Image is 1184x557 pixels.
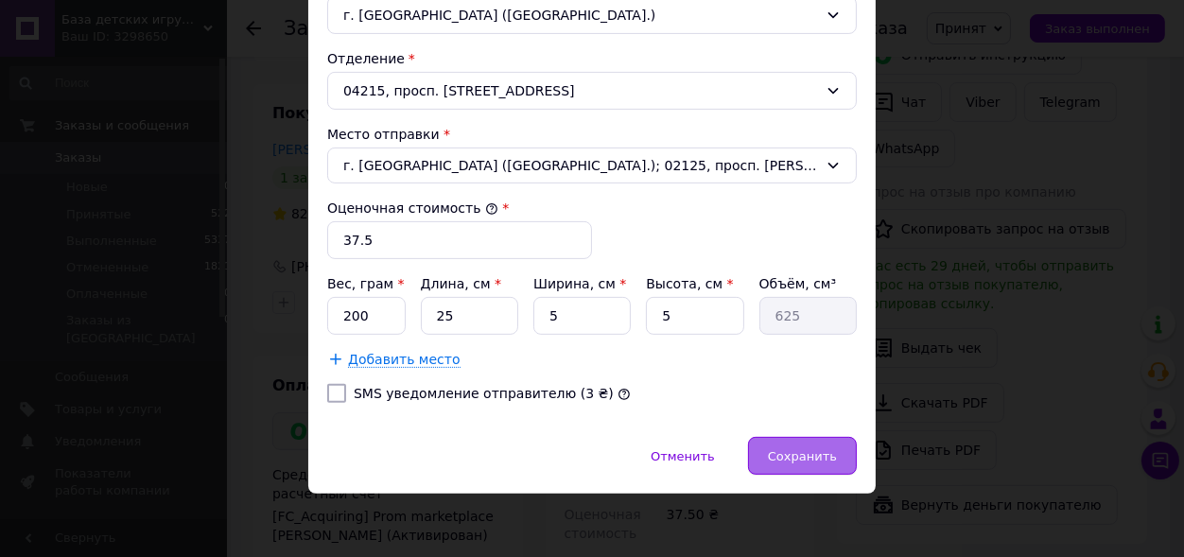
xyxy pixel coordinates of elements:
[646,276,733,291] label: Высота, см
[327,200,498,216] label: Оценочная стоимость
[354,386,614,401] label: SMS уведомление отправителю (3 ₴)
[421,276,501,291] label: Длина, см
[768,449,837,463] span: Сохранить
[348,352,461,368] span: Добавить место
[533,276,626,291] label: Ширина, см
[327,276,405,291] label: Вес, грам
[327,72,857,110] div: 04215, просп. [STREET_ADDRESS]
[343,156,818,175] span: г. [GEOGRAPHIC_DATA] ([GEOGRAPHIC_DATA].); 02125, просп. [PERSON_NAME], 24
[759,274,857,293] div: Объём, см³
[327,49,857,68] div: Отделение
[327,125,857,144] div: Место отправки
[651,449,715,463] span: Отменить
